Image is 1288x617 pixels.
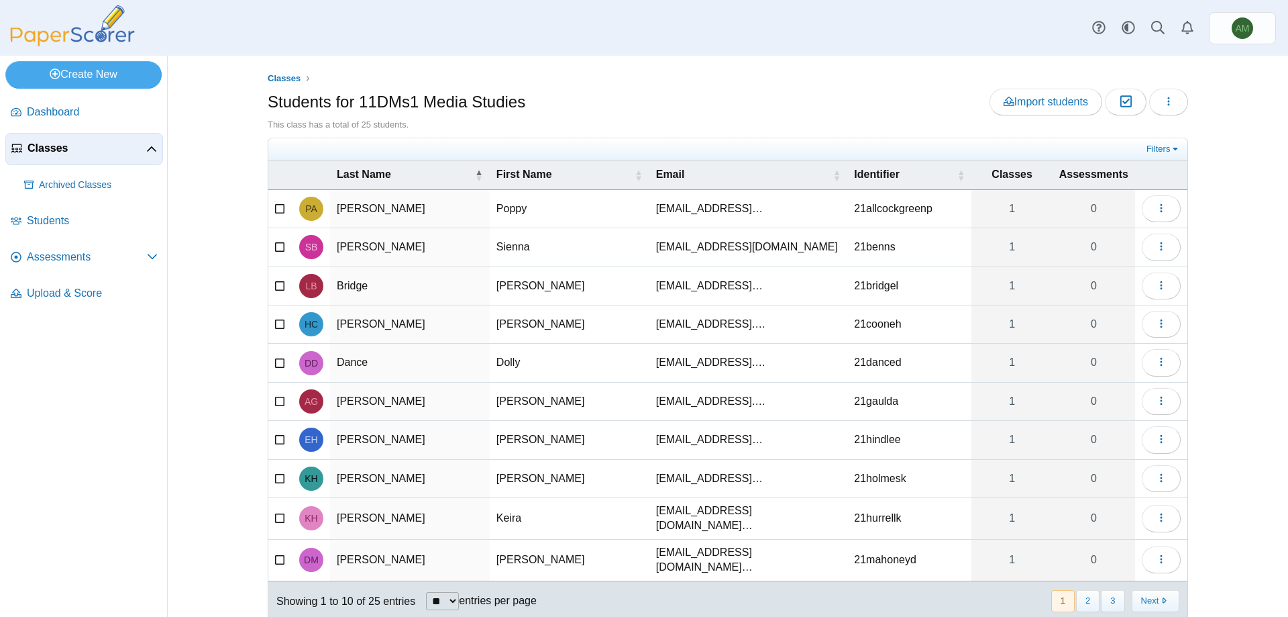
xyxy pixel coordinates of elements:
[847,190,971,228] td: 21allcockgreenp
[268,119,1188,131] div: This class has a total of 25 students.
[5,205,163,238] a: Students
[330,305,490,344] td: [PERSON_NAME]
[971,267,1052,305] a: 1
[268,73,301,83] span: Classes
[649,228,848,267] td: [EMAIL_ADDRESS][DOMAIN_NAME]
[1053,540,1135,581] a: 0
[305,281,317,291] span: Liam Bridge
[5,278,163,310] a: Upload & Score
[490,540,649,581] td: [PERSON_NAME]
[27,213,158,228] span: Students
[5,37,140,48] a: PaperScorer
[330,540,490,581] td: [PERSON_NAME]
[847,498,971,540] td: 21hurrellk
[330,421,490,459] td: [PERSON_NAME]
[1059,167,1128,182] span: Assessments
[490,460,649,498] td: [PERSON_NAME]
[5,97,163,129] a: Dashboard
[1004,96,1088,107] span: Import students
[330,383,490,421] td: [PERSON_NAME]
[989,89,1102,115] a: Import students
[264,70,305,87] a: Classes
[330,190,490,228] td: [PERSON_NAME]
[490,228,649,267] td: Sienna
[1051,590,1075,612] button: 1
[971,305,1052,343] a: 1
[656,395,766,407] span: 21gaulda@marriotts.herts.sch.uk
[1053,228,1135,266] a: 0
[490,498,649,540] td: Keira
[1053,383,1135,420] a: 0
[1053,421,1135,459] a: 0
[490,344,649,382] td: Dolly
[330,267,490,305] td: Bridge
[656,280,763,291] span: 21bridgel@marriotts.herts.sch.uk
[1132,590,1179,612] button: Next
[330,498,490,540] td: [PERSON_NAME]
[971,344,1052,381] a: 1
[337,167,472,182] span: Last Name
[1053,344,1135,381] a: 0
[847,383,971,421] td: 21gaulda
[1209,12,1276,44] a: Ashley Mercer
[971,190,1052,228] a: 1
[847,305,971,344] td: 21cooneh
[490,383,649,421] td: [PERSON_NAME]
[305,242,318,252] span: Sienna Benn
[305,514,317,523] span: Keira Hurrell
[656,505,753,531] span: 21hurrellk@marriotts.herts.sch.uk
[490,305,649,344] td: [PERSON_NAME]
[304,555,319,565] span: Darcy Mahoney
[496,167,632,182] span: First Name
[1053,460,1135,497] a: 0
[28,141,146,156] span: Classes
[459,595,537,606] label: entries per page
[847,460,971,498] td: 21holmesk
[656,547,753,573] span: 21mahoneyd@marriotts.herts.sch.uk
[1053,267,1135,305] a: 0
[656,473,763,484] span: 21holmesk@marriotts.herts.sch.uk
[635,169,643,182] span: First Name : Activate to sort
[854,167,954,182] span: Identifier
[656,203,763,214] span: 21allcockgreenp@marriotts.herts.sch.uk
[656,167,830,182] span: Email
[847,267,971,305] td: 21bridgel
[490,421,649,459] td: [PERSON_NAME]
[847,540,971,581] td: 21mahoneyd
[490,190,649,228] td: Poppy
[833,169,841,182] span: Email : Activate to sort
[305,435,317,444] span: Emily Hindle
[1053,498,1135,539] a: 0
[656,318,766,330] span: 21cooneh@marriotts.herts.sch.uk
[1173,13,1202,43] a: Alerts
[305,359,318,368] span: Dolly Dance
[1143,142,1184,156] a: Filters
[1050,590,1179,612] nav: pagination
[1236,23,1250,33] span: Ashley Mercer
[5,61,162,88] a: Create New
[971,421,1052,459] a: 1
[5,5,140,46] img: PaperScorer
[1101,590,1124,612] button: 3
[475,169,483,182] span: Last Name : Activate to invert sorting
[330,460,490,498] td: [PERSON_NAME]
[847,421,971,459] td: 21hindlee
[847,228,971,267] td: 21benns
[978,167,1045,182] span: Classes
[971,498,1052,539] a: 1
[656,357,766,368] span: 21danced@marriotts.herts.sch.uk
[1053,305,1135,343] a: 0
[957,169,965,182] span: Identifier : Activate to sort
[971,460,1052,497] a: 1
[971,540,1052,581] a: 1
[5,133,163,165] a: Classes
[971,228,1052,266] a: 1
[656,434,763,445] span: 21hindlee@marriotts.herts.sch.uk
[27,105,158,120] span: Dashboard
[330,228,490,267] td: [PERSON_NAME]
[305,320,318,329] span: Harry Coone
[305,397,318,406] span: Aaron Gauld
[330,344,490,382] td: Dance
[305,474,317,483] span: Kristie Holmes
[39,179,158,192] span: Archived Classes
